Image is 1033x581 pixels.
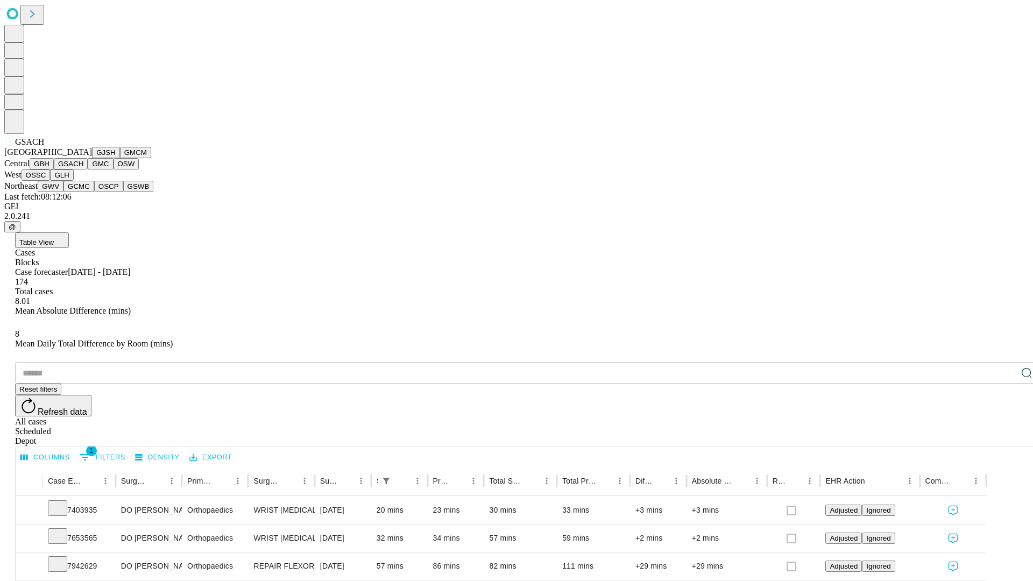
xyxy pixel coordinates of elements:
button: GSACH [54,158,88,169]
span: 8 [15,329,19,338]
button: Table View [15,232,69,248]
div: [DATE] [320,525,366,552]
span: Last fetch: 08:12:06 [4,192,72,201]
div: Orthopaedics [187,497,243,524]
button: Sort [654,473,669,488]
button: Menu [98,473,113,488]
button: Show filters [379,473,394,488]
button: OSCP [94,181,123,192]
div: 7403935 [48,497,110,524]
button: Adjusted [825,561,862,572]
button: Sort [734,473,749,488]
div: REPAIR FLEXOR TENDON HAND PRIMARY [253,552,309,580]
span: Ignored [866,506,890,514]
div: 57 mins [377,552,422,580]
button: Select columns [18,449,73,466]
div: Surgery Name [253,477,280,485]
div: DO [PERSON_NAME] [PERSON_NAME] Do [121,497,176,524]
div: 23 mins [433,497,479,524]
button: @ [4,221,20,232]
button: Menu [297,473,312,488]
button: Expand [21,501,37,520]
span: Mean Absolute Difference (mins) [15,306,131,315]
button: Menu [539,473,554,488]
button: Menu [669,473,684,488]
button: Menu [410,473,425,488]
div: Difference [635,477,653,485]
button: Menu [230,473,245,488]
div: +29 mins [692,552,762,580]
button: GWV [38,181,63,192]
button: GJSH [92,147,120,158]
button: GLH [50,169,73,181]
div: 86 mins [433,552,479,580]
button: Sort [395,473,410,488]
button: GCMC [63,181,94,192]
div: 111 mins [562,552,625,580]
div: 34 mins [433,525,479,552]
span: [GEOGRAPHIC_DATA] [4,147,92,157]
div: Orthopaedics [187,525,243,552]
button: GSWB [123,181,154,192]
button: Sort [597,473,612,488]
button: Sort [215,473,230,488]
div: +3 mins [635,497,681,524]
span: 1 [86,445,97,456]
button: Menu [612,473,627,488]
div: Absolute Difference [692,477,733,485]
span: @ [9,223,16,231]
div: Total Predicted Duration [562,477,596,485]
div: EHR Action [825,477,865,485]
div: 82 mins [489,552,551,580]
span: Refresh data [38,407,87,416]
div: +29 mins [635,552,681,580]
span: Total cases [15,287,53,296]
button: Ignored [862,533,895,544]
div: [DATE] [320,497,366,524]
button: Menu [164,473,179,488]
button: Menu [749,473,765,488]
button: Ignored [862,561,895,572]
div: +2 mins [635,525,681,552]
span: 174 [15,277,28,286]
div: 7942629 [48,552,110,580]
button: Sort [338,473,353,488]
div: 59 mins [562,525,625,552]
div: WRIST [MEDICAL_DATA] SURGERY RELEASE TRANSVERSE [MEDICAL_DATA] LIGAMENT [253,497,309,524]
div: Predicted In Room Duration [433,477,450,485]
span: Case forecaster [15,267,68,277]
button: GBH [30,158,54,169]
button: Refresh data [15,395,91,416]
button: Menu [353,473,369,488]
button: Sort [866,473,881,488]
button: Expand [21,529,37,548]
div: WRIST [MEDICAL_DATA] SURGERY RELEASE TRANSVERSE [MEDICAL_DATA] LIGAMENT [253,525,309,552]
span: [DATE] - [DATE] [68,267,130,277]
div: DO [PERSON_NAME] [PERSON_NAME] Do [121,525,176,552]
button: Sort [787,473,802,488]
div: 30 mins [489,497,551,524]
button: Sort [149,473,164,488]
span: Adjusted [830,506,858,514]
div: Comments [925,477,952,485]
button: GMCM [120,147,151,158]
span: GSACH [15,137,44,146]
div: Case Epic Id [48,477,82,485]
button: Sort [83,473,98,488]
div: +2 mins [692,525,762,552]
div: 7653565 [48,525,110,552]
button: Sort [451,473,466,488]
button: Sort [282,473,297,488]
button: Sort [953,473,968,488]
div: Total Scheduled Duration [489,477,523,485]
div: Primary Service [187,477,214,485]
span: West [4,170,22,179]
div: 2.0.241 [4,211,1029,221]
button: Menu [902,473,917,488]
button: Sort [524,473,539,488]
span: Adjusted [830,534,858,542]
button: Density [132,449,182,466]
div: 57 mins [489,525,551,552]
div: +3 mins [692,497,762,524]
button: Expand [21,557,37,576]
